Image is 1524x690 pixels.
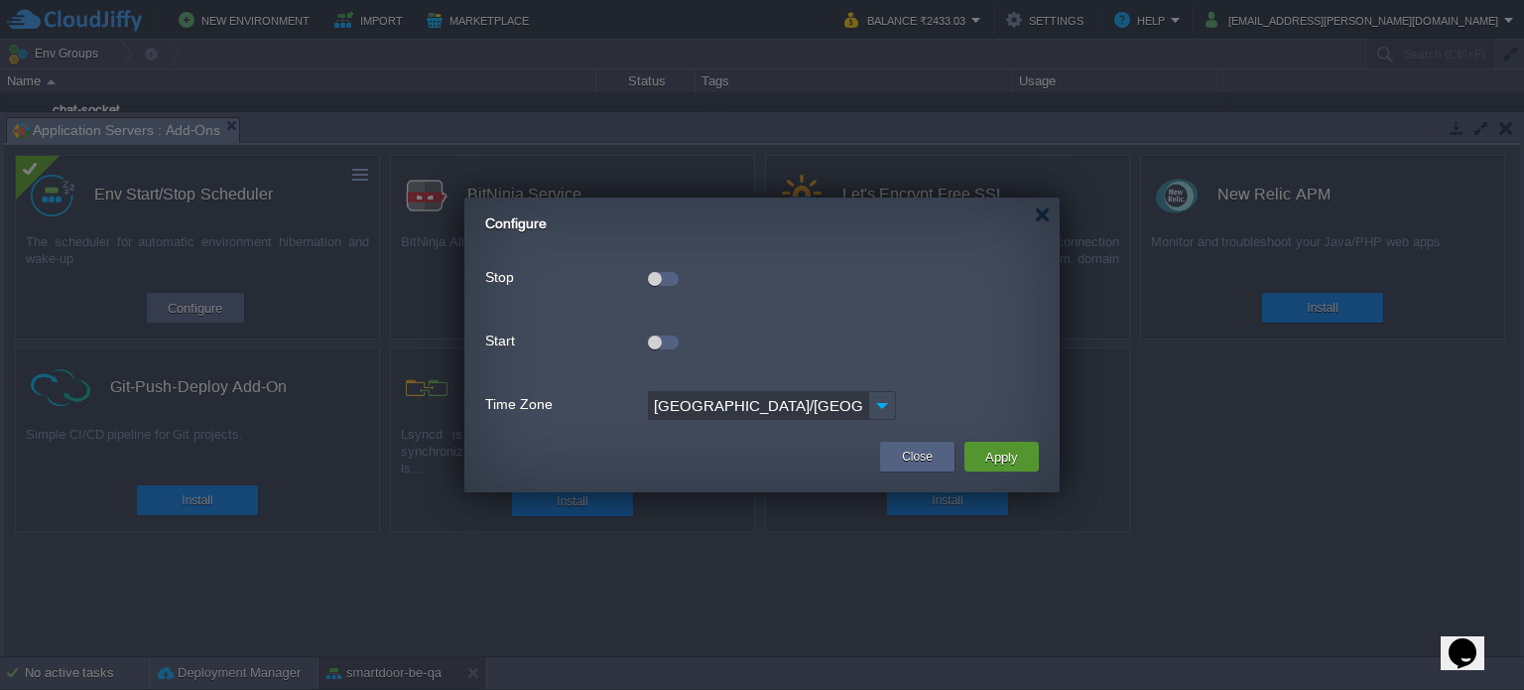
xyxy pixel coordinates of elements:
button: Close [902,447,933,467]
label: Time Zone [485,391,646,418]
span: Configure [485,215,547,231]
button: Apply [979,445,1024,469]
label: Stop [485,264,646,291]
iframe: chat widget [1441,611,1504,670]
label: Start [485,328,646,354]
